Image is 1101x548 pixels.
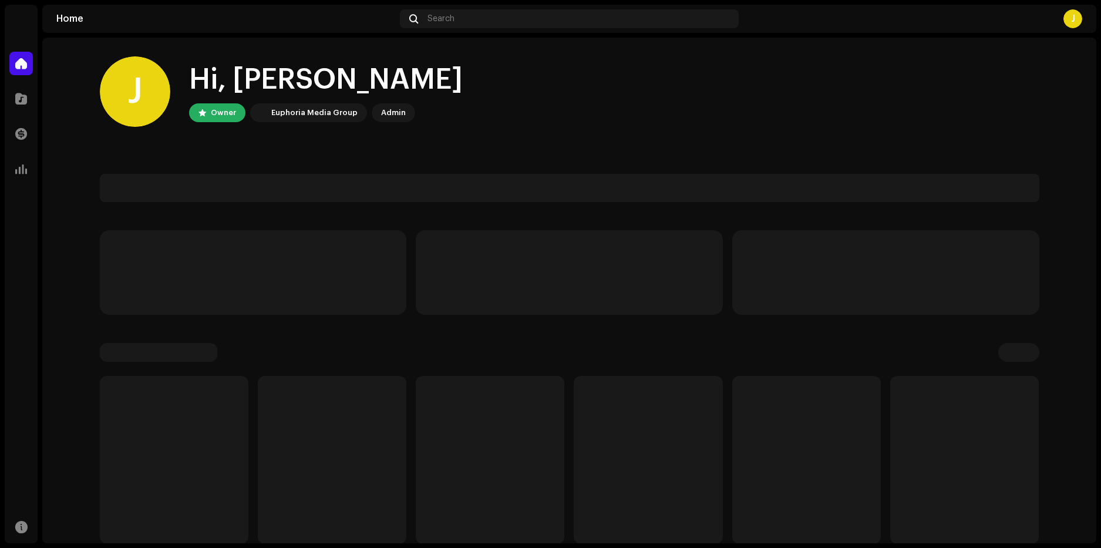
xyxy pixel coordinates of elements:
div: Owner [211,106,236,120]
div: Hi, [PERSON_NAME] [189,61,463,99]
span: Search [427,14,454,23]
div: J [100,56,170,127]
div: Admin [381,106,406,120]
div: J [1063,9,1082,28]
img: de0d2825-999c-4937-b35a-9adca56ee094 [252,106,267,120]
div: Euphoria Media Group [271,106,358,120]
div: Home [56,14,395,23]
